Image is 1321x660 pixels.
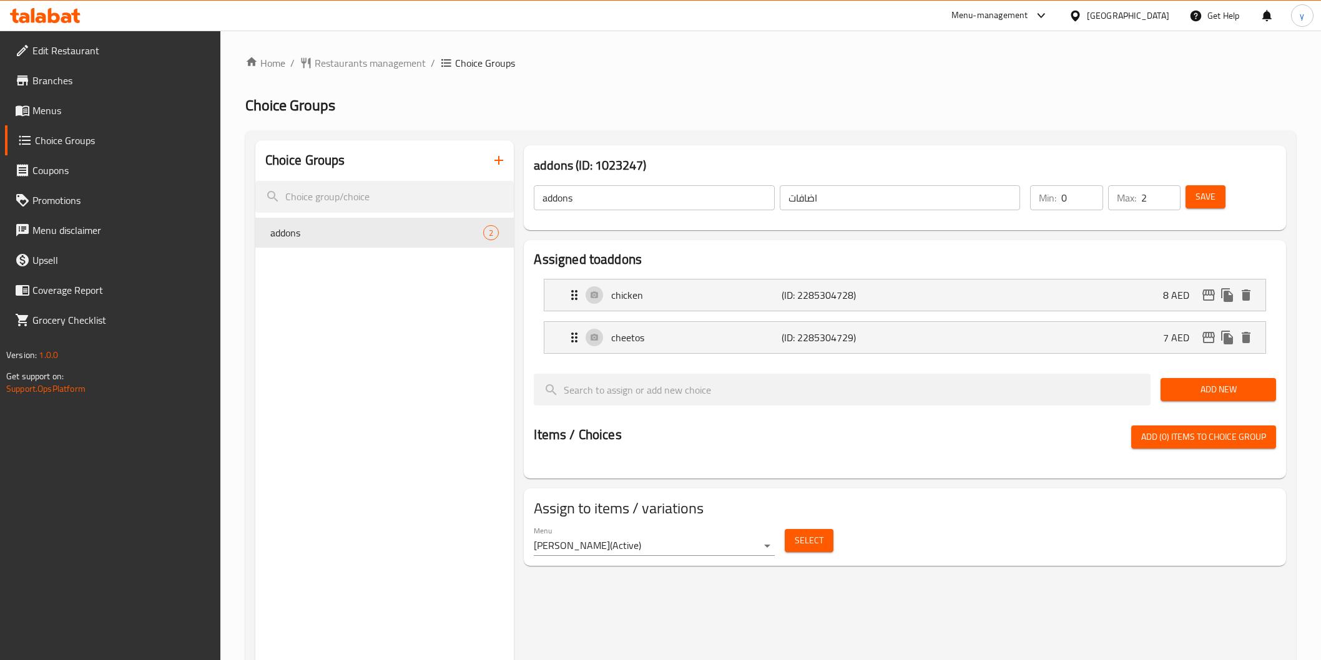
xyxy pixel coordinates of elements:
[534,274,1275,316] li: Expand
[534,425,621,444] h2: Items / Choices
[782,330,895,345] p: (ID: 2285304729)
[1161,378,1276,401] button: Add New
[1131,425,1276,449] button: Add (0) items to choice group
[6,368,64,384] span: Get support on:
[1039,190,1056,205] p: Min:
[32,193,210,208] span: Promotions
[611,330,781,345] p: cheetos
[32,103,210,118] span: Menus
[5,66,220,95] a: Branches
[534,536,774,556] div: [PERSON_NAME](Active)
[1087,9,1169,22] div: [GEOGRAPHIC_DATA]
[1163,330,1199,345] p: 7 AED
[1199,286,1218,304] button: edit
[300,56,426,70] a: Restaurants management
[245,56,285,70] a: Home
[534,527,552,534] label: Menu
[611,288,781,303] p: chicken
[534,250,1275,269] h2: Assigned to addons
[1218,328,1237,347] button: duplicate
[255,218,514,248] div: addons2
[5,95,220,125] a: Menus
[534,374,1151,405] input: search
[785,529,833,552] button: Select
[544,322,1265,353] div: Expand
[455,56,515,70] span: Choice Groups
[1218,286,1237,304] button: duplicate
[782,288,895,303] p: (ID: 2285304728)
[1237,286,1255,304] button: delete
[32,313,210,328] span: Grocery Checklist
[534,316,1275,359] li: Expand
[534,155,1275,175] h3: addons (ID: 1023247)
[1171,382,1266,397] span: Add New
[483,225,499,240] div: Choices
[795,533,823,548] span: Select
[5,36,220,66] a: Edit Restaurant
[32,163,210,178] span: Coupons
[245,91,335,119] span: Choice Groups
[5,275,220,305] a: Coverage Report
[32,283,210,298] span: Coverage Report
[5,185,220,215] a: Promotions
[39,347,58,363] span: 1.0.0
[255,181,514,213] input: search
[245,56,1296,70] nav: breadcrumb
[431,56,435,70] li: /
[315,56,426,70] span: Restaurants management
[1141,429,1266,445] span: Add (0) items to choice group
[32,223,210,238] span: Menu disclaimer
[951,8,1028,23] div: Menu-management
[32,43,210,58] span: Edit Restaurant
[1196,189,1215,205] span: Save
[484,227,498,239] span: 2
[32,73,210,88] span: Branches
[1237,328,1255,347] button: delete
[5,155,220,185] a: Coupons
[544,279,1265,311] div: Expand
[5,305,220,335] a: Grocery Checklist
[534,498,1275,518] h2: Assign to items / variations
[1199,328,1218,347] button: edit
[270,225,484,240] span: addons
[35,133,210,148] span: Choice Groups
[1300,9,1304,22] span: y
[1117,190,1136,205] p: Max:
[290,56,295,70] li: /
[6,347,37,363] span: Version:
[1186,185,1225,208] button: Save
[1163,288,1199,303] p: 8 AED
[6,381,86,397] a: Support.OpsPlatform
[5,215,220,245] a: Menu disclaimer
[5,245,220,275] a: Upsell
[5,125,220,155] a: Choice Groups
[32,253,210,268] span: Upsell
[265,151,345,170] h2: Choice Groups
